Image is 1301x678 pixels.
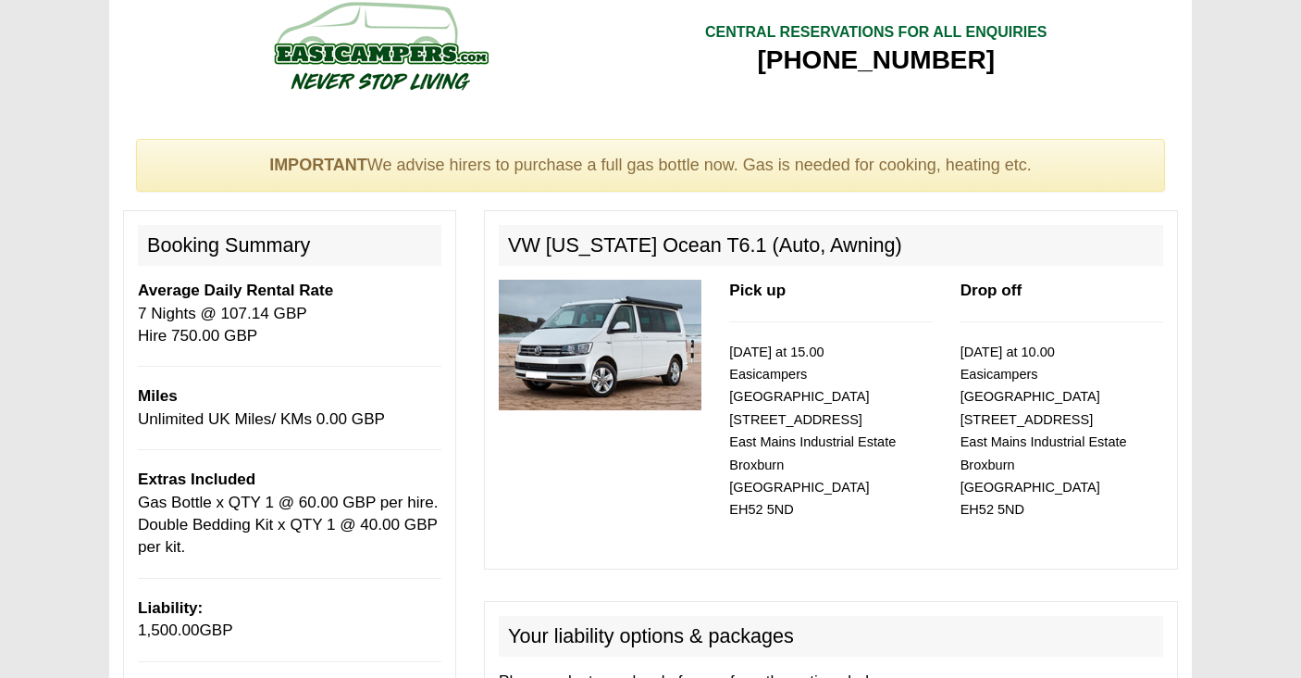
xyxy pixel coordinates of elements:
[138,282,333,299] b: Average Daily Rental Rate
[138,385,441,431] p: Unlimited UK Miles/ KMs 0.00 GBP
[705,44,1047,77] div: [PHONE_NUMBER]
[138,494,439,557] span: Gas Bottle x QTY 1 @ 60.00 GBP per hire. Double Bedding Kit x QTY 1 @ 40.00 GBP per kit.
[960,282,1022,299] b: Drop off
[138,621,200,639] span: 1,500.00
[138,471,255,488] b: Extras Included
[136,139,1165,193] div: We advise hirers to purchase a full gas bottle now. Gas is needed for cooking, heating etc.
[729,282,786,299] b: Pick up
[138,387,178,405] b: Miles
[729,345,896,518] small: [DATE] at 15.00 Easicampers [GEOGRAPHIC_DATA] [STREET_ADDRESS] East Mains Industrial Estate Broxb...
[499,280,701,410] img: 315.jpg
[138,280,441,347] p: 7 Nights @ 107.14 GBP Hire 750.00 GBP
[705,22,1047,44] div: CENTRAL RESERVATIONS FOR ALL ENQUIRIES
[960,345,1127,518] small: [DATE] at 10.00 Easicampers [GEOGRAPHIC_DATA] [STREET_ADDRESS] East Mains Industrial Estate Broxb...
[138,225,441,266] h2: Booking Summary
[269,156,367,174] strong: IMPORTANT
[499,616,1163,657] h2: Your liability options & packages
[138,599,203,617] b: Liability:
[138,597,441,643] p: GBP
[499,225,1163,266] h2: VW [US_STATE] Ocean T6.1 (Auto, Awning)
